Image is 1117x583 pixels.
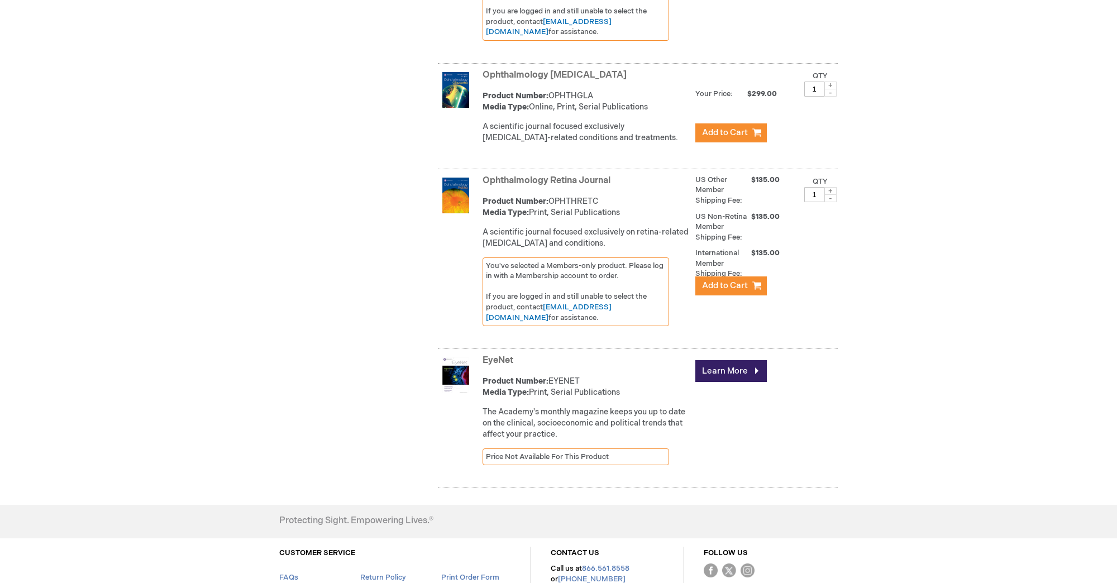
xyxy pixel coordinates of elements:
[438,357,474,393] img: EyeNet
[741,563,755,577] img: instagram
[751,248,781,259] span: $135.00
[695,360,767,382] a: Learn More
[483,197,548,206] strong: Product Number:
[483,257,669,326] div: You've selected a Members-only product. Please log in with a Membership account to order. If you ...
[695,276,767,295] button: Add to Cart
[483,102,529,112] strong: Media Type:
[483,90,690,113] div: OPHTHGLA Online, Print, Serial Publications
[486,17,612,37] a: [EMAIL_ADDRESS][DOMAIN_NAME]
[695,249,742,278] strong: International Member Shipping Fee:
[695,175,742,205] strong: US Other Member Shipping Fee:
[483,196,690,218] div: OPHTHRETC Print, Serial Publications
[695,123,767,142] button: Add to Cart
[695,89,733,98] strong: Your Price:
[279,573,298,582] a: FAQs
[438,72,474,108] img: Ophthalmology Glaucoma
[695,212,747,242] strong: US Non-Retina Member Shipping Fee:
[483,227,690,249] div: A scientific journal focused exclusively on retina-related [MEDICAL_DATA] and conditions.
[483,376,690,398] div: EYENET Print, Serial Publications
[734,89,779,98] span: $299.00
[551,548,599,557] a: CONTACT US
[483,355,513,366] a: EyeNet
[813,177,828,186] label: Qty
[702,127,748,138] span: Add to Cart
[438,178,474,213] img: Ophthalmology Retina Journal
[486,303,612,322] a: [EMAIL_ADDRESS][DOMAIN_NAME]
[279,516,433,526] h4: Protecting Sight. Empowering Lives.®
[483,407,690,440] div: The Academy's monthly magazine keeps you up to date on the clinical, socioeconomic and political ...
[483,388,529,397] strong: Media Type:
[704,548,748,557] a: FOLLOW US
[813,71,828,80] label: Qty
[360,573,406,582] a: Return Policy
[483,376,548,386] strong: Product Number:
[279,548,355,557] a: CUSTOMER SERVICE
[483,70,627,80] a: Ophthalmology [MEDICAL_DATA]
[483,175,610,186] a: Ophthalmology Retina Journal
[804,82,824,97] input: Qty
[751,175,781,185] span: $135.00
[751,212,781,222] span: $135.00
[582,564,629,573] a: 866.561.8558
[483,121,690,144] div: A scientific journal focused exclusively [MEDICAL_DATA]-related conditions and treatments.
[441,573,499,582] a: Print Order Form
[702,280,748,291] span: Add to Cart
[804,187,824,202] input: Qty
[722,563,736,577] img: Twitter
[483,208,529,217] strong: Media Type:
[483,91,548,101] strong: Product Number:
[483,448,669,466] div: Price Not Available For This Product
[704,563,718,577] img: Facebook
